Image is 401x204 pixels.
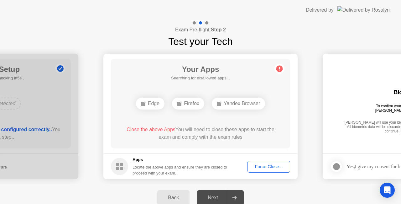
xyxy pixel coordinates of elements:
[168,34,233,49] h1: Test your Tech
[172,98,204,110] div: Firefox
[175,26,226,34] h4: Exam Pre-flight:
[337,6,390,13] img: Delivered by Rosalyn
[171,75,230,81] h5: Searching for disallowed apps...
[120,126,281,141] div: You will need to close these apps to start the exam and comply with the exam rules
[212,98,265,110] div: Yandex Browser
[380,183,395,198] div: Open Intercom Messenger
[306,6,334,14] div: Delivered by
[250,164,288,169] div: Force Close...
[346,164,355,169] strong: Yes,
[127,127,175,132] span: Close the above Apps
[199,195,227,201] div: Next
[133,164,227,176] div: Locate the above apps and ensure they are closed to proceed with your exam.
[159,195,188,201] div: Back
[247,161,290,173] button: Force Close...
[133,157,227,163] h5: Apps
[211,27,226,32] b: Step 2
[171,64,230,75] h1: Your Apps
[136,98,164,110] div: Edge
